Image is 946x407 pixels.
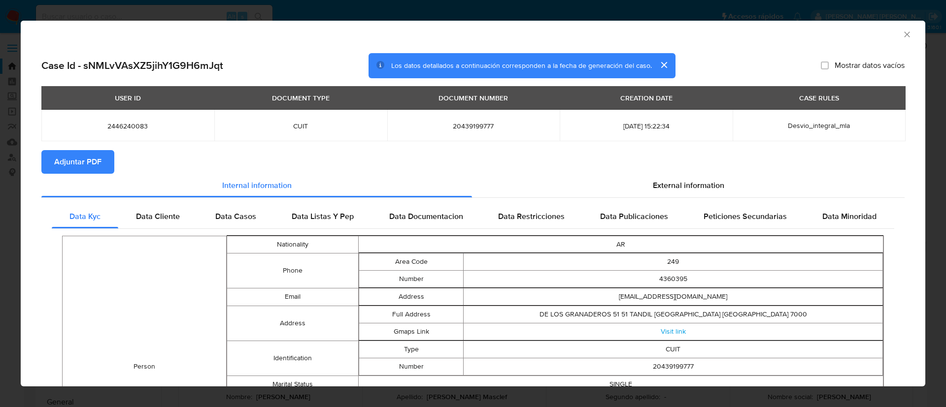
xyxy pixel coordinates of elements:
[788,121,850,130] span: Desvio_integral_mla
[464,270,883,287] td: 4360395
[822,211,877,222] span: Data Minoridad
[652,53,676,77] button: cerrar
[572,122,721,130] span: [DATE] 15:22:34
[464,288,883,305] td: [EMAIL_ADDRESS][DOMAIN_NAME]
[41,59,223,72] h2: Case Id - sNMLvVAsXZ5jihY1G9H6mJqt
[227,306,358,341] td: Address
[227,341,358,376] td: Identification
[464,306,883,323] td: DE LOS GRANADEROS 51 51 TANDIL [GEOGRAPHIC_DATA] [GEOGRAPHIC_DATA] 7000
[399,122,548,130] span: 20439199777
[653,180,724,191] span: External information
[53,122,203,130] span: 2446240083
[41,174,905,197] div: Detailed info
[109,90,147,106] div: USER ID
[227,288,358,306] td: Email
[54,151,101,173] span: Adjuntar PDF
[359,306,464,323] td: Full Address
[359,253,464,270] td: Area Code
[227,376,358,393] td: Marital Status
[661,326,686,336] a: Visit link
[821,62,829,69] input: Mostrar datos vacíos
[464,358,883,375] td: 20439199777
[136,211,180,222] span: Data Cliente
[69,211,101,222] span: Data Kyc
[266,90,336,106] div: DOCUMENT TYPE
[358,236,883,253] td: AR
[41,150,114,174] button: Adjuntar PDF
[292,211,354,222] span: Data Listas Y Pep
[358,376,883,393] td: SINGLE
[464,253,883,270] td: 249
[704,211,787,222] span: Peticiones Secundarias
[793,90,845,106] div: CASE RULES
[835,61,905,70] span: Mostrar datos vacíos
[359,288,464,305] td: Address
[902,30,911,38] button: Cerrar ventana
[600,211,668,222] span: Data Publicaciones
[21,21,925,386] div: closure-recommendation-modal
[222,180,292,191] span: Internal information
[227,253,358,288] td: Phone
[52,205,894,228] div: Detailed internal info
[359,358,464,375] td: Number
[359,341,464,358] td: Type
[226,122,375,130] span: CUIT
[464,341,883,358] td: CUIT
[359,323,464,340] td: Gmaps Link
[359,270,464,287] td: Number
[433,90,514,106] div: DOCUMENT NUMBER
[227,236,358,253] td: Nationality
[498,211,565,222] span: Data Restricciones
[614,90,678,106] div: CREATION DATE
[391,61,652,70] span: Los datos detallados a continuación corresponden a la fecha de generación del caso.
[215,211,256,222] span: Data Casos
[389,211,463,222] span: Data Documentacion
